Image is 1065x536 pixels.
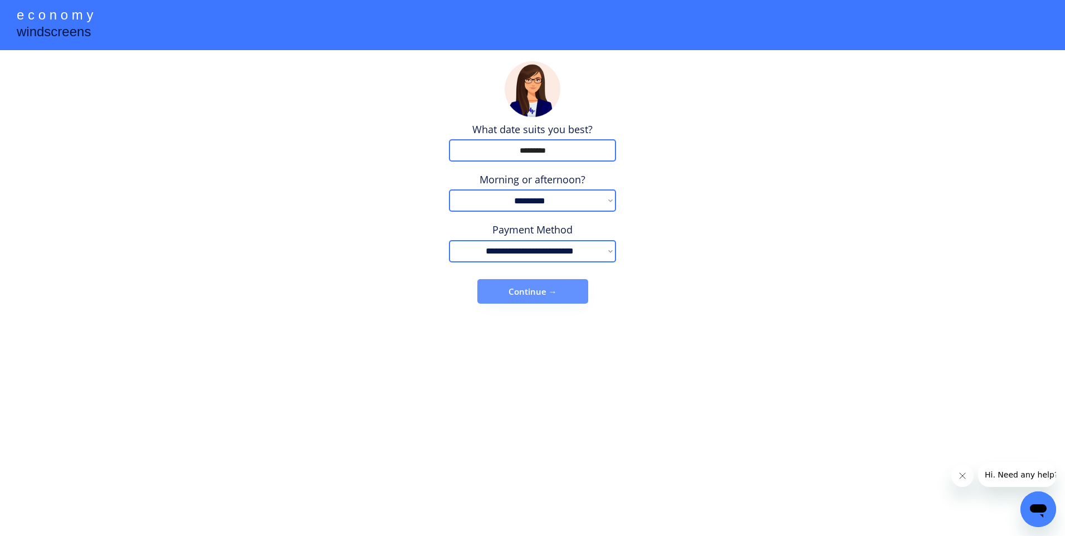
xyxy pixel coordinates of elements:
div: Payment Method [449,223,616,237]
img: madeline.png [505,61,560,117]
iframe: Close message [951,465,974,487]
iframe: Button to launch messaging window [1020,491,1056,527]
iframe: Message from company [978,462,1056,487]
button: Continue → [477,279,588,304]
span: Hi. Need any help? [7,8,80,17]
div: What date suits you best? [449,123,616,137]
div: e c o n o m y [17,6,93,27]
div: windscreens [17,22,91,44]
div: Morning or afternoon? [449,173,616,187]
